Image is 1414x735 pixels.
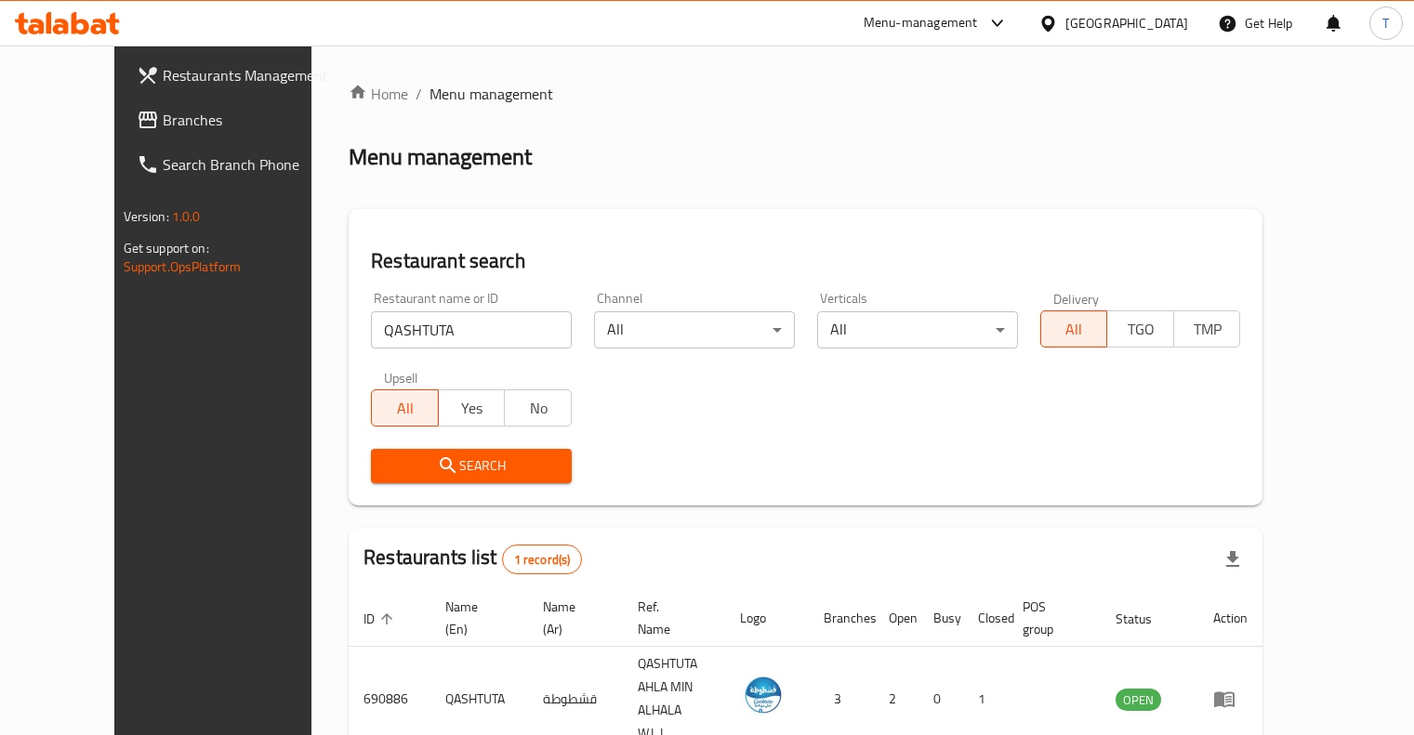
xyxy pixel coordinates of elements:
[809,590,874,647] th: Branches
[379,395,431,422] span: All
[864,12,978,34] div: Menu-management
[1116,689,1161,711] span: OPEN
[740,672,786,718] img: QASHTUTA
[163,109,336,131] span: Branches
[172,204,201,229] span: 1.0.0
[1213,688,1248,710] div: Menu
[124,255,242,279] a: Support.OpsPlatform
[1116,608,1176,630] span: Status
[386,454,557,478] span: Search
[1053,292,1100,305] label: Delivery
[122,98,350,142] a: Branches
[371,389,439,427] button: All
[594,311,795,348] div: All
[1049,316,1101,343] span: All
[725,590,809,647] th: Logo
[1210,537,1255,582] div: Export file
[512,395,564,422] span: No
[1023,596,1078,640] span: POS group
[163,153,336,176] span: Search Branch Phone
[918,590,963,647] th: Busy
[363,608,399,630] span: ID
[638,596,703,640] span: Ref. Name
[1115,316,1167,343] span: TGO
[416,83,422,105] li: /
[817,311,1018,348] div: All
[349,142,532,172] h2: Menu management
[124,204,169,229] span: Version:
[1173,310,1241,348] button: TMP
[963,590,1008,647] th: Closed
[349,83,408,105] a: Home
[1116,689,1161,711] div: OPEN
[1106,310,1174,348] button: TGO
[349,83,1262,105] nav: breadcrumb
[438,389,506,427] button: Yes
[1198,590,1262,647] th: Action
[124,236,209,260] span: Get support on:
[503,551,582,569] span: 1 record(s)
[1040,310,1108,348] button: All
[504,389,572,427] button: No
[543,596,601,640] span: Name (Ar)
[371,247,1240,275] h2: Restaurant search
[371,449,572,483] button: Search
[874,590,918,647] th: Open
[1182,316,1234,343] span: TMP
[1382,13,1389,33] span: T
[363,544,582,574] h2: Restaurants list
[384,371,418,384] label: Upsell
[163,64,336,86] span: Restaurants Management
[122,53,350,98] a: Restaurants Management
[122,142,350,187] a: Search Branch Phone
[429,83,553,105] span: Menu management
[371,311,572,348] input: Search for restaurant name or ID..
[445,596,506,640] span: Name (En)
[1065,13,1188,33] div: [GEOGRAPHIC_DATA]
[446,395,498,422] span: Yes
